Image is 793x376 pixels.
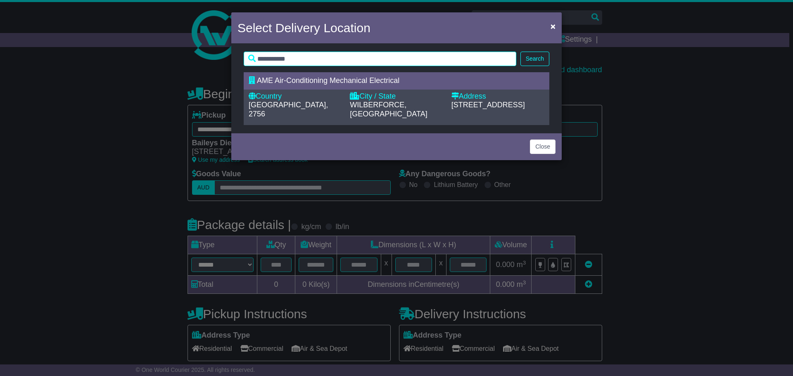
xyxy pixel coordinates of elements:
div: Address [451,92,544,101]
h4: Select Delivery Location [237,19,370,37]
button: Close [546,18,560,35]
span: AME Air-Conditioning Mechanical Electrical [257,76,399,85]
span: [GEOGRAPHIC_DATA], 2756 [249,101,328,118]
button: Search [520,52,549,66]
div: City / State [350,92,443,101]
span: × [551,21,556,31]
div: Country [249,92,342,101]
span: WILBERFORCE, [GEOGRAPHIC_DATA] [350,101,427,118]
span: [STREET_ADDRESS] [451,101,525,109]
button: Close [530,140,556,154]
